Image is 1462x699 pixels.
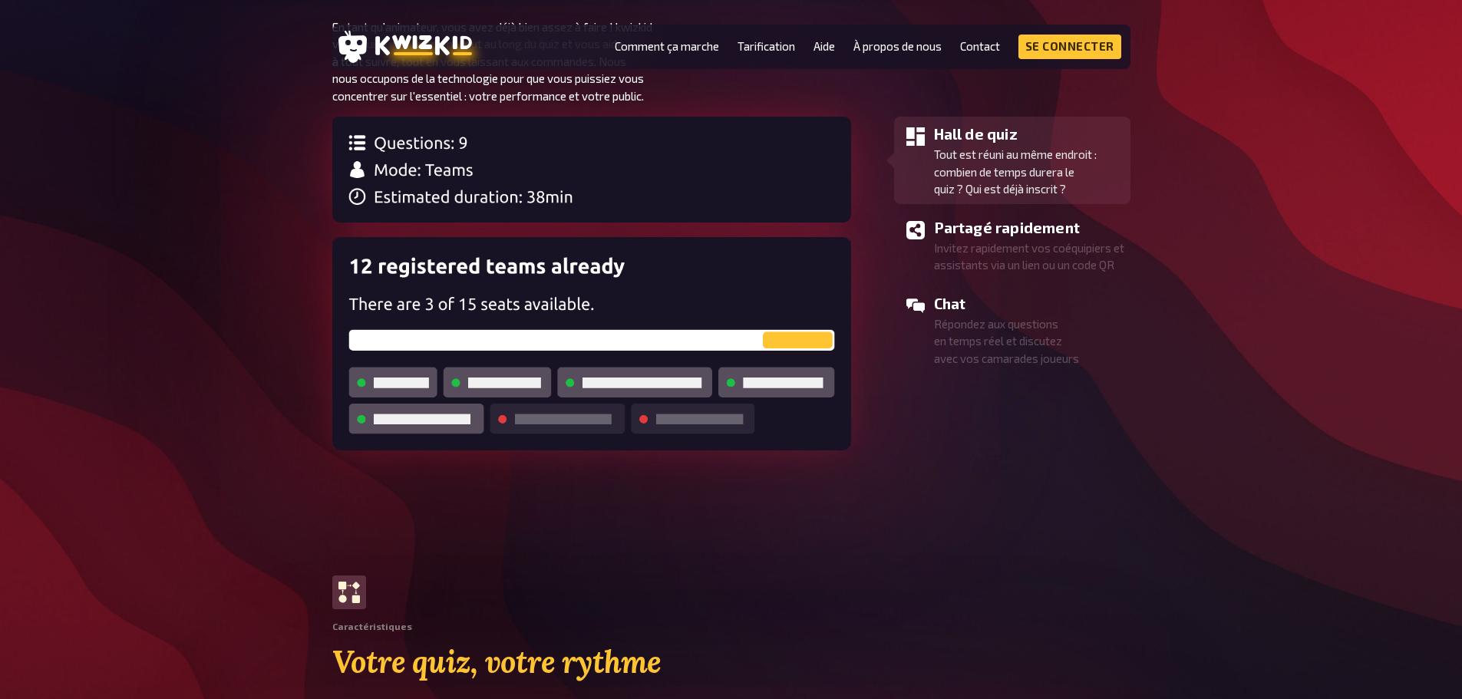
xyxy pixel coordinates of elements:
font: Hall de quiz [934,125,1018,143]
a: Contact [960,40,1000,53]
font: Invitez rapidement vos coéquipiers et assistants via un lien ou un code QR [934,241,1124,272]
img: Aperçu de toutes les équipes inscrites et de leur statut [332,237,851,450]
font: Répondez aux questions en temps réel et discutez avec vos camarades joueurs [934,317,1079,365]
font: Se connecter [1025,39,1114,53]
font: Aide [814,39,835,53]
a: Comment ça marche [615,40,719,53]
img: Nombre de questions, mode de jeu et durée estimée [332,117,851,223]
a: Se connecter [1018,35,1121,59]
a: À propos de nous [853,40,942,53]
font: Comment ça marche [615,39,719,53]
font: Votre quiz, votre rythme [332,642,662,681]
font: Chat [934,295,966,312]
a: Aide [814,40,835,53]
font: Tarification [738,39,795,53]
font: À propos de nous [853,39,942,53]
font: Caractéristiques [332,621,412,631]
font: En tant qu'animateur, vous avez déjà bien assez à faire ! kwizkid vous guide intuitivement tout a... [332,20,652,103]
font: Partagé rapidement [934,219,1081,236]
font: Contact [960,39,1000,53]
a: Tarification [738,40,795,53]
font: Tout est réuni au même endroit : combien de temps durera le quiz ? Qui est déjà inscrit ? [934,147,1097,196]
